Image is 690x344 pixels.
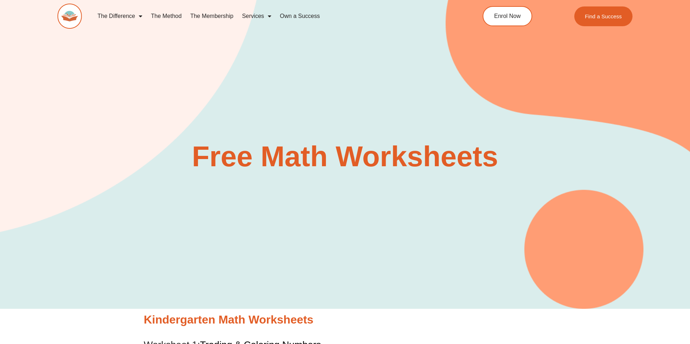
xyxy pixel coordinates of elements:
a: The Membership [186,8,238,24]
h2: Kindergarten Math Worksheets [144,312,546,327]
a: Find a Success [574,6,632,26]
span: Find a Success [585,14,622,19]
h2: Free Math Worksheets [140,142,550,171]
a: Enrol Now [483,6,532,26]
a: The Method [147,8,186,24]
a: The Difference [93,8,147,24]
span: Enrol Now [494,13,521,19]
a: Own a Success [276,8,324,24]
nav: Menu [93,8,450,24]
a: Services [238,8,275,24]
